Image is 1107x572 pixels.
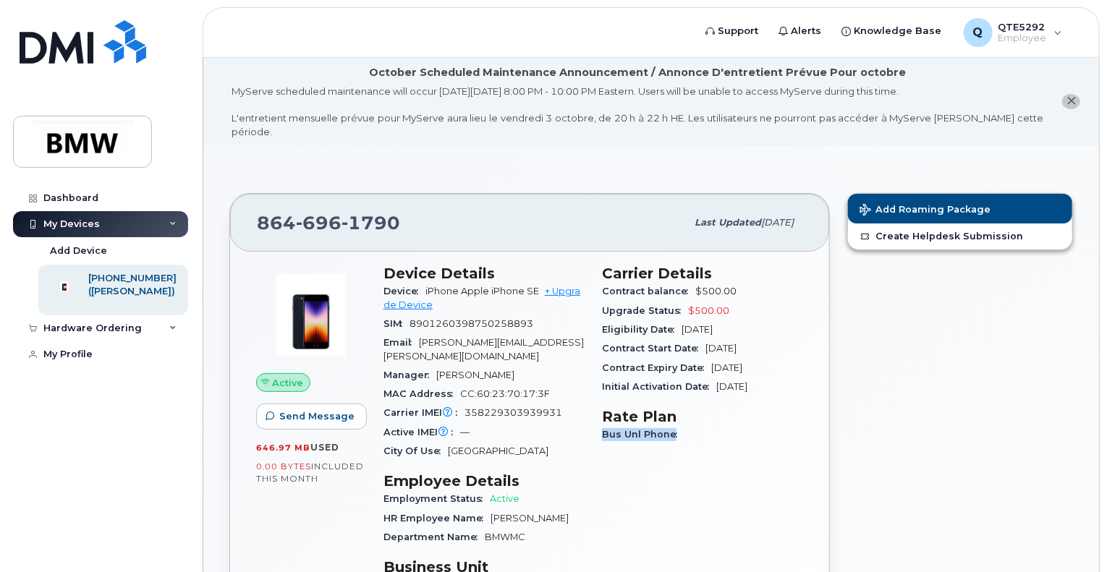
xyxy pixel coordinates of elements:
[695,217,761,228] span: Last updated
[705,343,737,354] span: [DATE]
[1062,94,1080,109] button: close notification
[383,445,448,456] span: City Of Use
[383,337,419,348] span: Email
[383,388,460,399] span: MAC Address
[860,204,991,218] span: Add Roaming Package
[465,407,562,418] span: 358229303939931
[425,286,539,296] span: iPhone Apple iPhone SE
[273,376,304,390] span: Active
[383,472,585,490] h3: Employee Details
[848,194,1072,223] button: Add Roaming Package
[279,409,355,423] span: Send Message
[296,212,342,234] span: 696
[602,429,684,440] span: Bus Unl Phone
[383,407,465,418] span: Carrier IMEI
[602,265,803,282] h3: Carrier Details
[383,337,584,361] span: [PERSON_NAME][EMAIL_ADDRESS][PERSON_NAME][DOMAIN_NAME]
[383,286,425,296] span: Device
[383,513,491,524] span: HR Employee Name
[383,286,580,310] a: + Upgrade Device
[602,362,711,373] span: Contract Expiry Date
[310,442,339,453] span: used
[695,286,737,296] span: $500.00
[490,493,519,504] span: Active
[383,493,490,504] span: Employment Status
[383,532,485,542] span: Department Name
[383,427,460,437] span: Active IMEI
[232,85,1043,138] div: MyServe scheduled maintenance will occur [DATE][DATE] 8:00 PM - 10:00 PM Eastern. Users will be u...
[256,461,311,471] span: 0.00 Bytes
[268,272,355,359] img: image20231002-3703462-10zne2t.jpeg
[602,324,682,335] span: Eligibility Date
[716,381,747,392] span: [DATE]
[383,370,436,380] span: Manager
[342,212,400,234] span: 1790
[256,404,367,430] button: Send Message
[410,318,533,329] span: 8901260398750258893
[711,362,742,373] span: [DATE]
[602,286,695,296] span: Contract balance
[491,513,569,524] span: [PERSON_NAME]
[602,305,688,316] span: Upgrade Status
[688,305,729,316] span: $500.00
[848,223,1072,249] a: Create Helpdesk Submission
[602,408,803,425] h3: Rate Plan
[682,324,713,335] span: [DATE]
[256,443,310,453] span: 646.97 MB
[460,388,550,399] span: CC:60:23:70:17:3F
[256,461,364,485] span: included this month
[369,65,906,80] div: October Scheduled Maintenance Announcement / Annonce D'entretient Prévue Pour octobre
[460,427,470,437] span: —
[257,212,400,234] span: 864
[602,343,705,354] span: Contract Start Date
[485,532,525,542] span: BMWMC
[436,370,514,380] span: [PERSON_NAME]
[448,445,548,456] span: [GEOGRAPHIC_DATA]
[383,318,410,329] span: SIM
[1044,509,1096,561] iframe: Messenger Launcher
[761,217,794,228] span: [DATE]
[602,381,716,392] span: Initial Activation Date
[383,265,585,282] h3: Device Details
